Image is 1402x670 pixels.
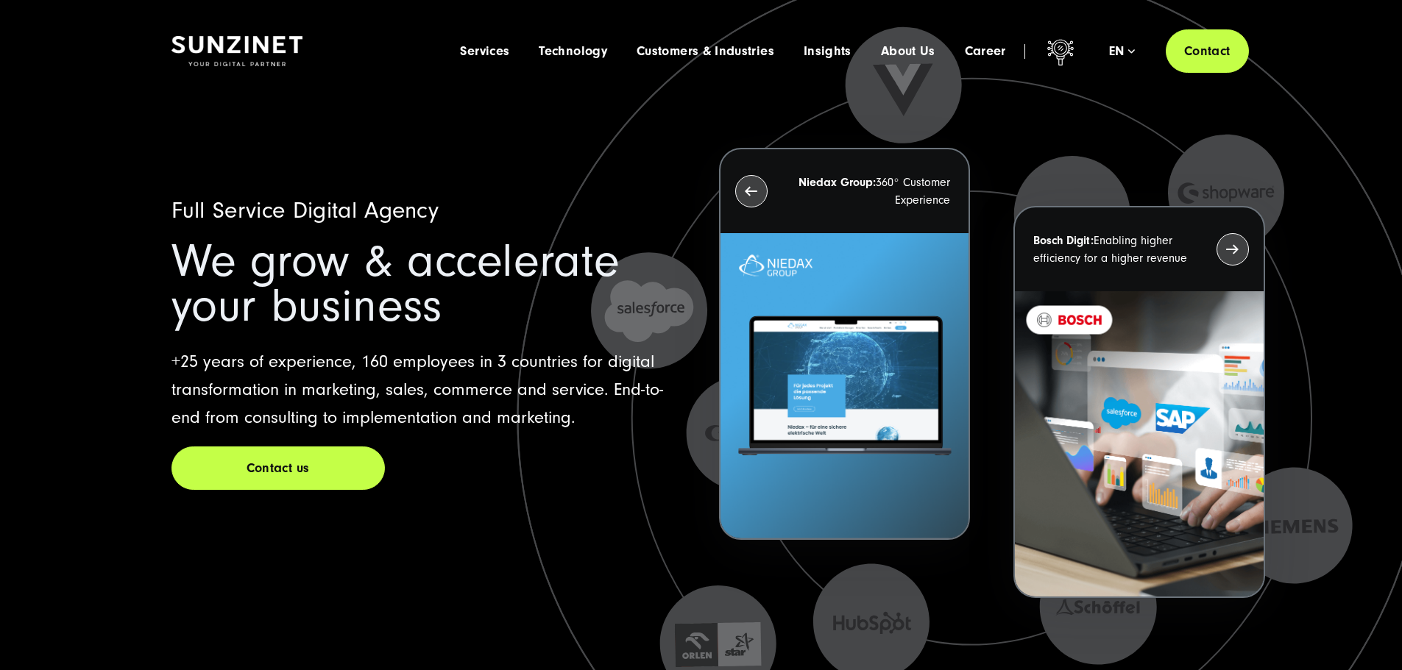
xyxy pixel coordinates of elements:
[881,44,935,59] a: About Us
[719,148,970,540] button: Niedax Group:360° Customer Experience Letztes Projekt von Niedax. Ein Laptop auf dem die Niedax W...
[171,36,302,67] img: SUNZINET Full Service Digital Agentur
[965,44,1006,59] a: Career
[171,235,620,332] span: We grow & accelerate your business
[1015,291,1263,596] img: recent-project_BOSCH_2024-03
[721,233,969,538] img: Letztes Projekt von Niedax. Ein Laptop auf dem die Niedax Website geöffnet ist, auf blauem Hinter...
[1109,44,1135,59] div: en
[637,44,774,59] a: Customers & Industries
[171,197,439,224] span: Full Service Digital Agency
[171,446,385,490] a: Contact us
[1166,29,1249,73] a: Contact
[171,348,684,432] p: +25 years of experience, 160 employees in 3 countries for digital transformation in marketing, sa...
[804,44,852,59] a: Insights
[1013,206,1264,598] button: Bosch Digit:Enabling higher efficiency for a higher revenue recent-project_BOSCH_2024-03
[799,176,876,189] strong: Niedax Group:
[460,44,509,59] a: Services
[1033,234,1094,247] strong: Bosch Digit:
[1033,232,1189,267] p: Enabling higher efficiency for a higher revenue
[794,174,950,209] p: 360° Customer Experience
[539,44,607,59] a: Technology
